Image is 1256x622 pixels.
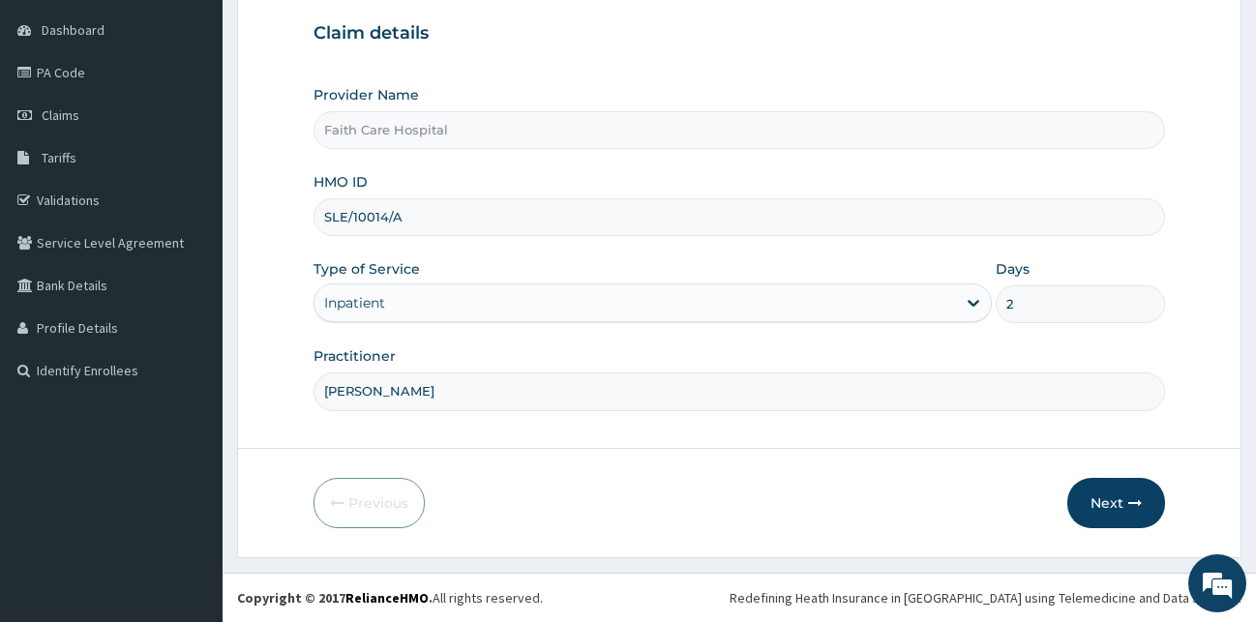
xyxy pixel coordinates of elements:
[36,97,78,145] img: d_794563401_company_1708531726252_794563401
[223,573,1256,622] footer: All rights reserved.
[42,21,105,39] span: Dashboard
[314,259,420,279] label: Type of Service
[314,172,368,192] label: HMO ID
[10,416,369,484] textarea: Type your message and hit 'Enter'
[314,346,396,366] label: Practitioner
[42,106,79,124] span: Claims
[314,23,1166,44] h3: Claim details
[42,149,76,166] span: Tariffs
[324,293,385,312] div: Inpatient
[1067,478,1165,528] button: Next
[314,372,1166,410] input: Enter Name
[112,188,267,383] span: We're online!
[314,198,1166,236] input: Enter HMO ID
[237,589,433,607] strong: Copyright © 2017 .
[345,589,429,607] a: RelianceHMO
[317,10,364,56] div: Minimize live chat window
[996,259,1030,279] label: Days
[730,588,1241,607] div: Redefining Heath Insurance in [GEOGRAPHIC_DATA] using Telemedicine and Data Science!
[101,108,325,133] div: Chat with us now
[314,478,425,528] button: Previous
[314,85,419,104] label: Provider Name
